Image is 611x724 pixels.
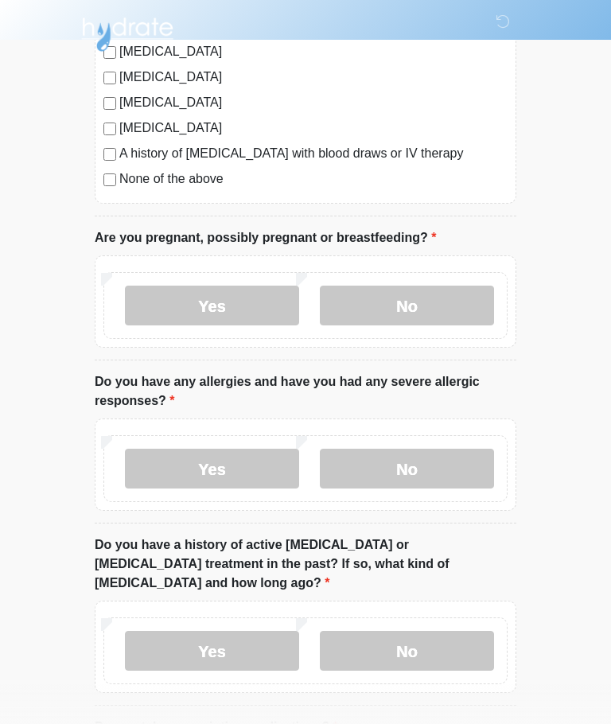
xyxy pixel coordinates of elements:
[95,535,516,593] label: Do you have a history of active [MEDICAL_DATA] or [MEDICAL_DATA] treatment in the past? If so, wh...
[119,119,508,138] label: [MEDICAL_DATA]
[119,68,508,87] label: [MEDICAL_DATA]
[119,144,508,163] label: A history of [MEDICAL_DATA] with blood draws or IV therapy
[95,372,516,411] label: Do you have any allergies and have you had any severe allergic responses?
[95,228,436,247] label: Are you pregnant, possibly pregnant or breastfeeding?
[320,449,494,489] label: No
[79,12,176,53] img: Hydrate IV Bar - Arcadia Logo
[125,449,299,489] label: Yes
[119,93,508,112] label: [MEDICAL_DATA]
[103,97,116,110] input: [MEDICAL_DATA]
[103,72,116,84] input: [MEDICAL_DATA]
[320,631,494,671] label: No
[103,123,116,135] input: [MEDICAL_DATA]
[320,286,494,325] label: No
[103,173,116,186] input: None of the above
[103,148,116,161] input: A history of [MEDICAL_DATA] with blood draws or IV therapy
[125,286,299,325] label: Yes
[119,169,508,189] label: None of the above
[125,631,299,671] label: Yes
